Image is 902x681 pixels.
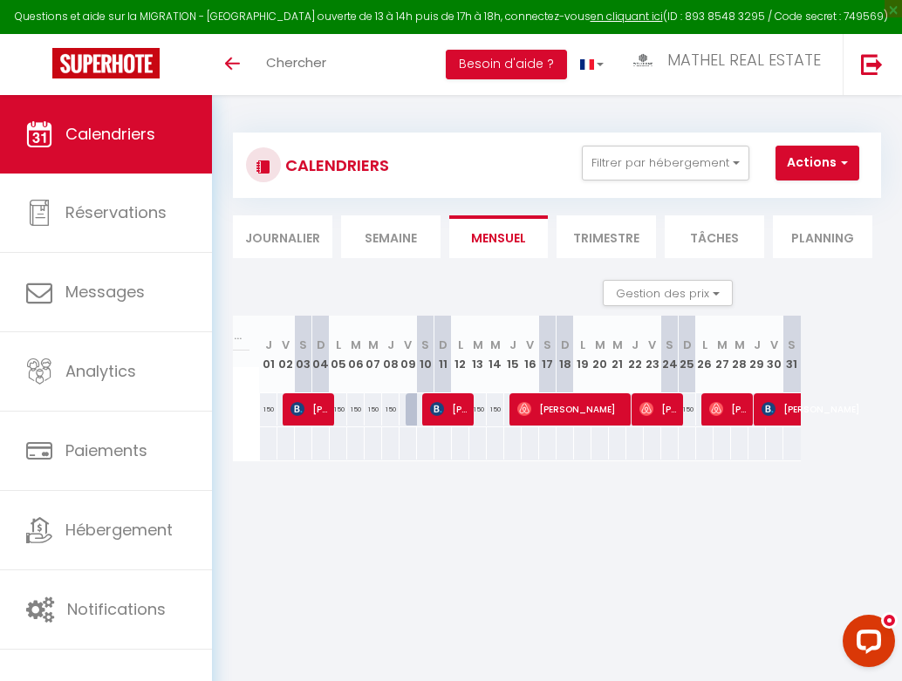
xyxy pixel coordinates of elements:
[434,316,452,393] th: 11
[317,337,325,353] abbr: D
[260,316,277,393] th: 01
[266,53,326,72] span: Chercher
[665,215,764,258] li: Tâches
[667,49,821,71] span: MATHEL REAL ESTATE
[299,337,307,353] abbr: S
[714,316,731,393] th: 27
[582,146,749,180] button: Filtrer par hébergement
[539,316,557,393] th: 17
[452,316,469,393] th: 12
[336,337,341,353] abbr: L
[490,337,501,353] abbr: M
[487,393,504,426] div: 150
[696,316,714,393] th: 26
[351,337,361,353] abbr: M
[330,316,347,393] th: 05
[387,337,394,353] abbr: J
[526,337,534,353] abbr: V
[509,337,516,353] abbr: J
[368,337,379,353] abbr: M
[469,393,487,426] div: 150
[295,316,312,393] th: 03
[543,337,551,353] abbr: S
[404,337,412,353] abbr: V
[365,316,382,393] th: 07
[603,280,733,306] button: Gestion des prix
[439,337,448,353] abbr: D
[639,392,680,426] span: [PERSON_NAME]
[557,316,574,393] th: 18
[65,519,173,541] span: Hébergement
[265,337,272,353] abbr: J
[65,281,145,303] span: Messages
[382,393,400,426] div: 150
[788,337,796,353] abbr: S
[748,316,766,393] th: 29
[770,337,778,353] abbr: V
[612,337,623,353] abbr: M
[65,201,167,223] span: Réservations
[522,316,539,393] th: 16
[762,392,882,426] span: [PERSON_NAME]
[766,316,783,393] th: 30
[617,34,843,95] a: ... MATHEL REAL ESTATE
[679,316,696,393] th: 25
[65,360,136,382] span: Analytics
[648,337,656,353] abbr: V
[421,337,429,353] abbr: S
[717,337,728,353] abbr: M
[365,393,382,426] div: 150
[861,53,883,75] img: logout
[290,392,331,426] span: [PERSON_NAME]
[341,215,441,258] li: Semaine
[347,316,365,393] th: 06
[312,316,330,393] th: 04
[469,316,487,393] th: 13
[783,316,801,393] th: 31
[458,337,463,353] abbr: L
[591,316,609,393] th: 20
[683,337,692,353] abbr: D
[679,393,696,426] div: 150
[473,337,483,353] abbr: M
[52,48,160,78] img: Super Booking
[233,215,332,258] li: Journalier
[574,316,591,393] th: 19
[609,316,626,393] th: 21
[449,215,549,258] li: Mensuel
[65,439,147,461] span: Paiements
[709,392,750,426] span: [PERSON_NAME]
[702,337,707,353] abbr: L
[773,215,872,258] li: Planning
[446,50,567,79] button: Besoin d'aide ?
[382,316,400,393] th: 08
[776,146,859,180] button: Actions
[632,337,639,353] abbr: J
[282,337,290,353] abbr: V
[277,316,295,393] th: 02
[281,146,389,185] h3: CALENDRIERS
[829,608,902,681] iframe: LiveChat chat widget
[735,337,745,353] abbr: M
[626,316,644,393] th: 22
[430,392,471,426] span: [PERSON_NAME]
[644,316,661,393] th: 23
[580,337,585,353] abbr: L
[253,34,339,95] a: Chercher
[330,393,347,426] div: 150
[504,316,522,393] th: 15
[557,215,656,258] li: Trimestre
[417,316,434,393] th: 10
[630,50,656,72] img: ...
[591,9,663,24] a: en cliquant ici
[400,316,417,393] th: 09
[661,316,679,393] th: 24
[731,316,748,393] th: 28
[754,337,761,353] abbr: J
[67,598,166,620] span: Notifications
[561,337,570,353] abbr: D
[666,337,673,353] abbr: S
[347,393,365,426] div: 150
